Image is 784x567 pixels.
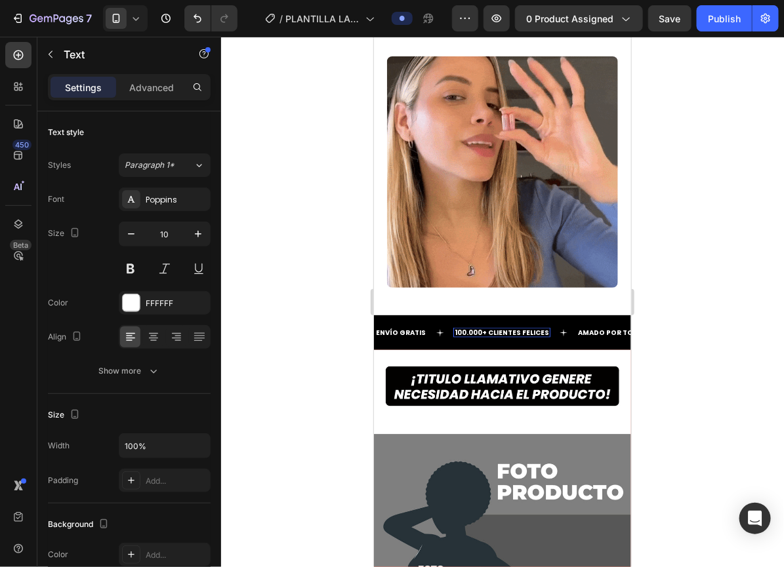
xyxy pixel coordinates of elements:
[5,5,98,31] button: 7
[48,297,68,309] div: Color
[12,140,31,150] div: 450
[648,5,691,31] button: Save
[48,159,71,171] div: Styles
[99,364,160,378] div: Show more
[48,328,85,346] div: Align
[708,12,741,26] div: Publish
[146,298,207,309] div: FFFFFF
[659,13,681,24] span: Save
[65,81,102,94] p: Settings
[184,5,237,31] div: Undo/Redo
[285,12,360,26] span: PLANTILLA LANDING
[146,549,207,561] div: Add...
[48,359,211,383] button: Show more
[146,475,207,487] div: Add...
[48,440,70,452] div: Width
[279,12,283,26] span: /
[48,475,78,486] div: Padding
[48,225,83,243] div: Size
[48,127,84,138] div: Text style
[697,5,752,31] button: Publish
[48,193,64,205] div: Font
[129,81,174,94] p: Advanced
[515,5,643,31] button: 0 product assigned
[125,159,175,171] span: Paragraph 1*
[48,549,68,560] div: Color
[526,12,613,26] span: 0 product assigned
[86,10,92,26] p: 7
[119,153,211,177] button: Paragraph 1*
[739,503,771,534] div: Open Intercom Messenger
[48,406,83,424] div: Size
[204,292,275,300] p: AMADO POR TODOS
[119,434,210,458] input: Auto
[10,240,31,250] div: Beta
[48,516,112,534] div: Background
[64,47,175,62] p: Text
[374,37,631,567] iframe: Design area
[146,194,207,206] div: Poppins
